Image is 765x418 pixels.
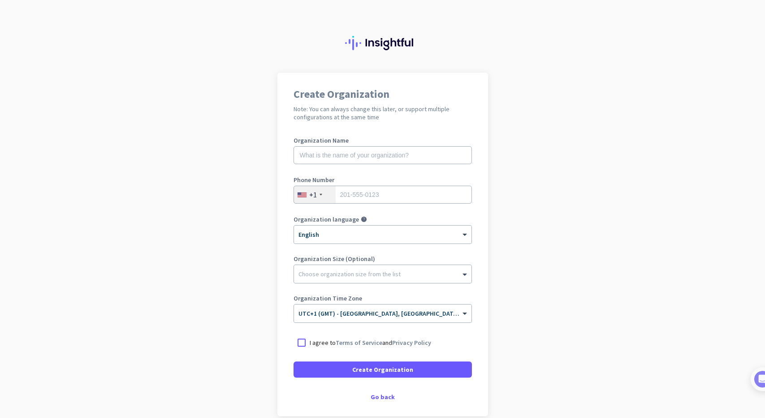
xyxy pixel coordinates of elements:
[352,365,413,374] span: Create Organization
[294,177,472,183] label: Phone Number
[310,338,431,347] p: I agree to and
[345,36,420,50] img: Insightful
[336,339,382,347] a: Terms of Service
[294,146,472,164] input: What is the name of your organization?
[294,256,472,262] label: Organization Size (Optional)
[294,89,472,100] h1: Create Organization
[294,361,472,378] button: Create Organization
[294,295,472,301] label: Organization Time Zone
[294,186,472,204] input: 201-555-0123
[294,394,472,400] div: Go back
[309,190,317,199] div: +1
[294,216,359,222] label: Organization language
[361,216,367,222] i: help
[392,339,431,347] a: Privacy Policy
[294,105,472,121] h2: Note: You can always change this later, or support multiple configurations at the same time
[294,137,472,144] label: Organization Name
